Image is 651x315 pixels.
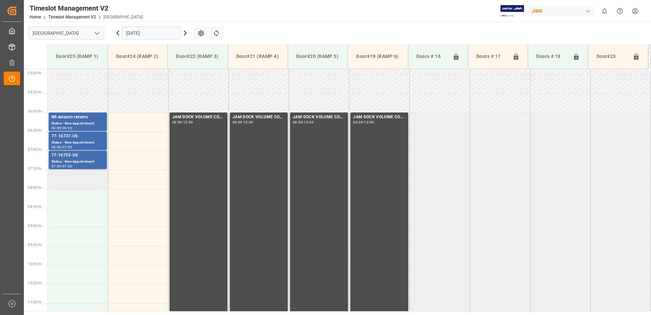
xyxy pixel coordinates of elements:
div: 06:00 [51,126,61,130]
div: Door#25 (RAMP 1) [53,50,102,63]
div: 07:00 [62,146,72,149]
div: JAM DOCK VOLUME CONTROL [353,114,406,121]
input: Type to search/select [29,27,104,40]
div: 07:30 [62,165,72,168]
div: - [61,146,62,149]
div: 06:00 [233,121,242,124]
span: 09:00 Hr [28,224,42,228]
button: open menu [92,28,102,39]
div: 06:00 [353,121,363,124]
div: - [61,165,62,168]
div: JAM DOCK VOLUME CONTROL [172,114,225,121]
div: 12:00 [364,121,374,124]
div: 12:00 [304,121,314,124]
span: 05:00 Hr [28,71,42,75]
div: Doors # 17 [474,50,510,63]
div: Status - New Appointment [51,121,104,126]
div: Door#20 (RAMP 5) [293,50,342,63]
div: 12:00 [183,121,193,124]
div: - [242,121,243,124]
div: Status - New Appointment [51,140,104,146]
span: 09:30 Hr [28,243,42,247]
span: 06:00 Hr [28,109,42,113]
button: JIMS [529,4,597,17]
div: Status - New Appointment [51,159,104,165]
div: 07:00 [51,165,61,168]
div: Door#22 (RAMP 3) [173,50,222,63]
div: Door#23 [594,50,630,63]
div: JIMS [529,6,594,16]
span: 07:00 Hr [28,148,42,151]
span: 07:30 Hr [28,167,42,170]
a: Home [30,15,41,19]
div: JAM DOCK VOLUME CONTROL [233,114,285,121]
div: 06:30 [62,126,72,130]
div: 12:00 [243,121,253,124]
div: JAM DOCK VOLUME CONTROL [293,114,345,121]
div: Timeslot Management V2 [30,3,143,13]
div: - [182,121,183,124]
img: Exertis%20JAM%20-%20Email%20Logo.jpg_1722504956.jpg [501,5,524,17]
div: Door#24 (RAMP 2) [113,50,162,63]
span: 06:30 Hr [28,129,42,132]
div: 77-10737-US [51,133,104,140]
button: show 0 new notifications [597,3,612,19]
span: 11:00 Hr [28,300,42,304]
div: 06:00 [293,121,303,124]
a: Timeslot Management V2 [48,15,96,19]
div: - [363,121,364,124]
span: 10:30 Hr [28,281,42,285]
div: Doors # 16 [414,50,450,63]
span: 08:30 Hr [28,205,42,209]
div: - [303,121,304,124]
div: Door#19 (RAMP 6) [353,50,402,63]
span: 05:30 Hr [28,90,42,94]
span: 08:00 Hr [28,186,42,190]
div: 06:00 [172,121,182,124]
div: NS amazon returns [51,114,104,121]
span: 10:00 Hr [28,262,42,266]
div: 77-10753-US [51,152,104,159]
div: Door#21 (RAMP 4) [234,50,282,63]
button: Help Center [612,3,628,19]
div: 06:30 [51,146,61,149]
input: DD.MM.YYYY [122,27,181,40]
div: - [61,126,62,130]
div: Doors # 18 [534,50,570,63]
